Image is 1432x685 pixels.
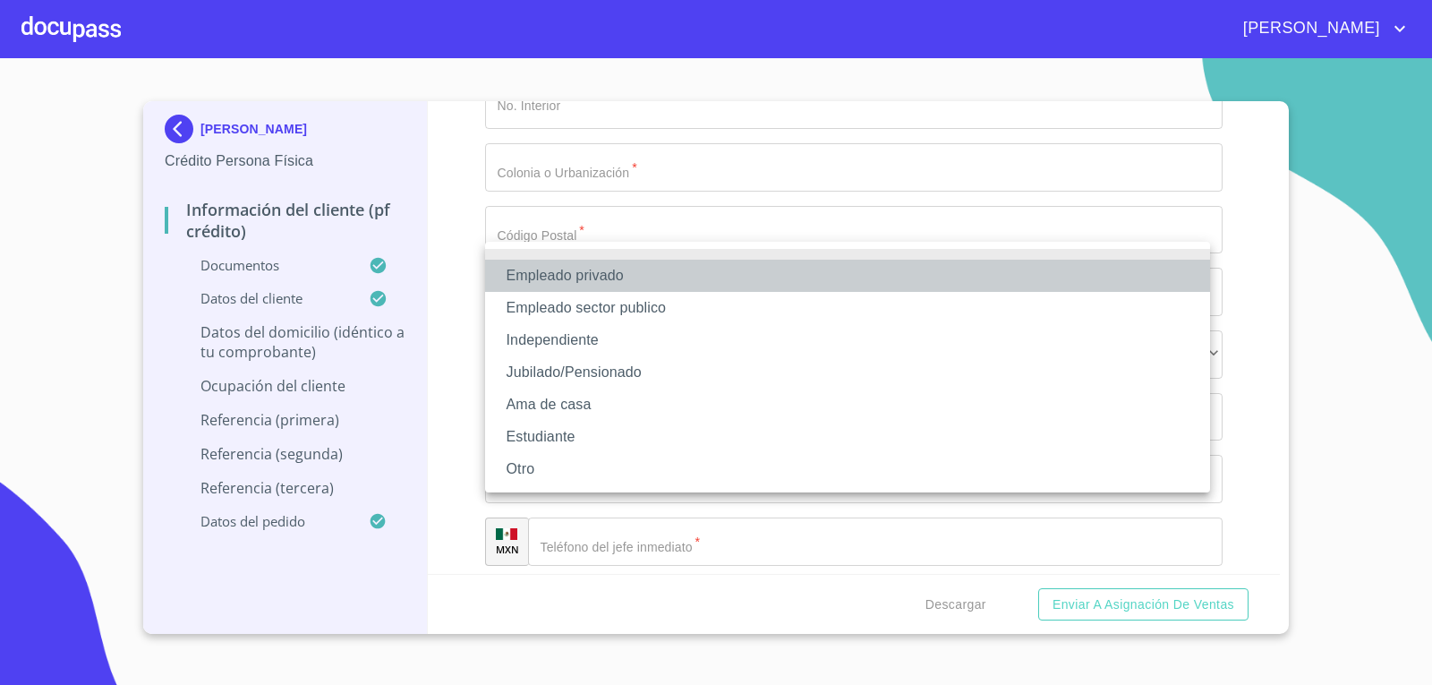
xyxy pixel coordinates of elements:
[485,356,1210,389] li: Jubilado/Pensionado
[485,389,1210,421] li: Ama de casa
[485,421,1210,453] li: Estudiante
[485,292,1210,324] li: Empleado sector publico
[485,453,1210,485] li: Otro
[485,324,1210,356] li: Independiente
[485,260,1210,292] li: Empleado privado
